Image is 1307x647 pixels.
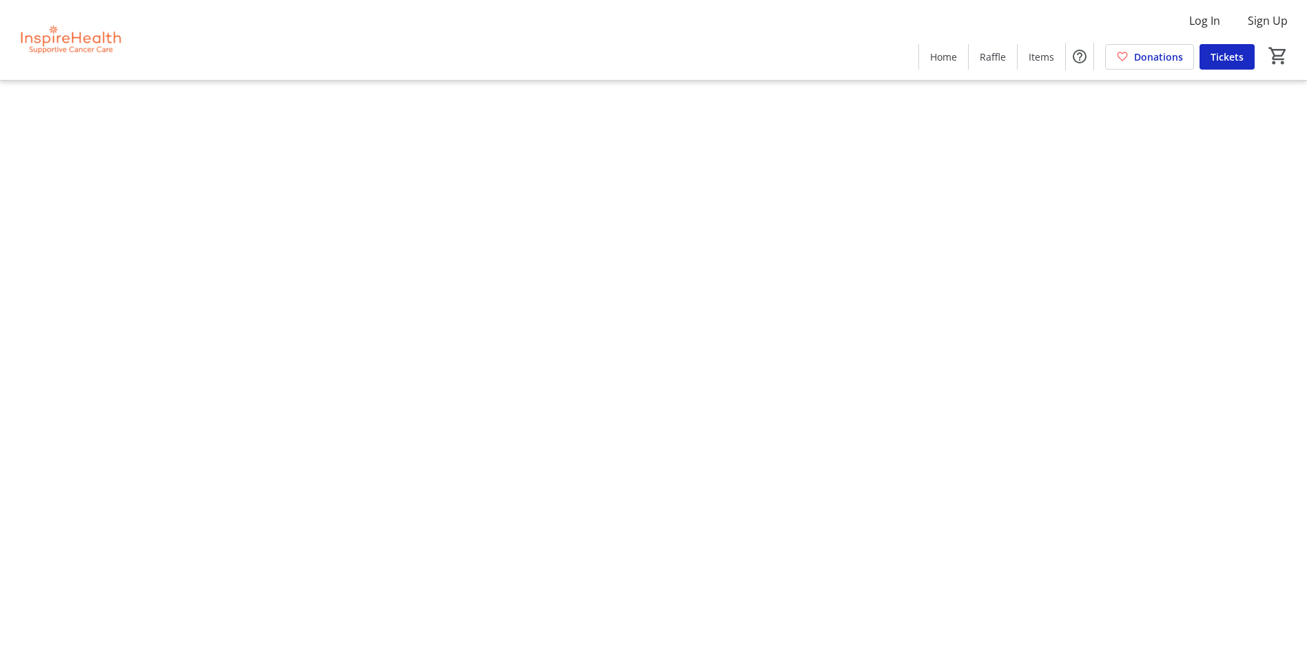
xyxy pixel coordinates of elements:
span: Donations [1134,50,1183,64]
a: Tickets [1200,44,1255,70]
button: Cart [1266,43,1290,68]
span: Raffle [980,50,1006,64]
span: Log In [1189,12,1220,29]
span: Sign Up [1248,12,1288,29]
a: Raffle [969,44,1017,70]
a: Donations [1105,44,1194,70]
button: Sign Up [1237,10,1299,32]
span: Items [1029,50,1054,64]
span: Home [930,50,957,64]
button: Log In [1178,10,1231,32]
a: Home [919,44,968,70]
span: Tickets [1211,50,1244,64]
a: Items [1018,44,1065,70]
img: InspireHealth Supportive Cancer Care's Logo [8,6,131,74]
button: Help [1066,43,1093,70]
